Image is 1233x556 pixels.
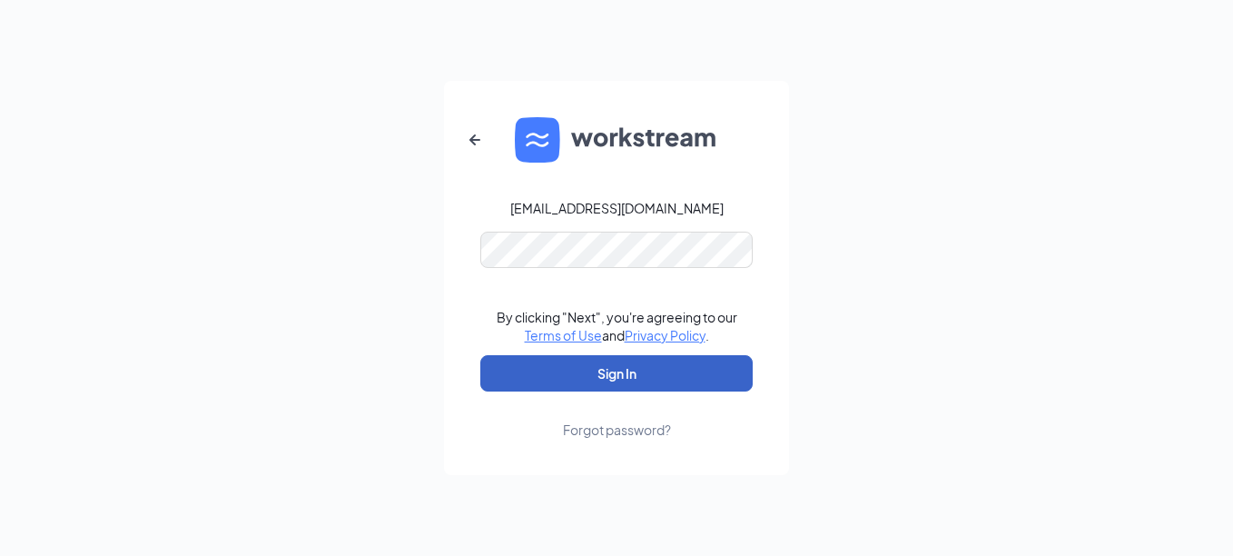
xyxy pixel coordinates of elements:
div: Forgot password? [563,421,671,439]
div: [EMAIL_ADDRESS][DOMAIN_NAME] [510,199,724,217]
a: Terms of Use [525,327,602,343]
button: ArrowLeftNew [453,118,497,162]
button: Sign In [480,355,753,392]
a: Forgot password? [563,392,671,439]
a: Privacy Policy [625,327,705,343]
div: By clicking "Next", you're agreeing to our and . [497,308,737,344]
img: WS logo and Workstream text [515,117,718,163]
svg: ArrowLeftNew [464,129,486,151]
